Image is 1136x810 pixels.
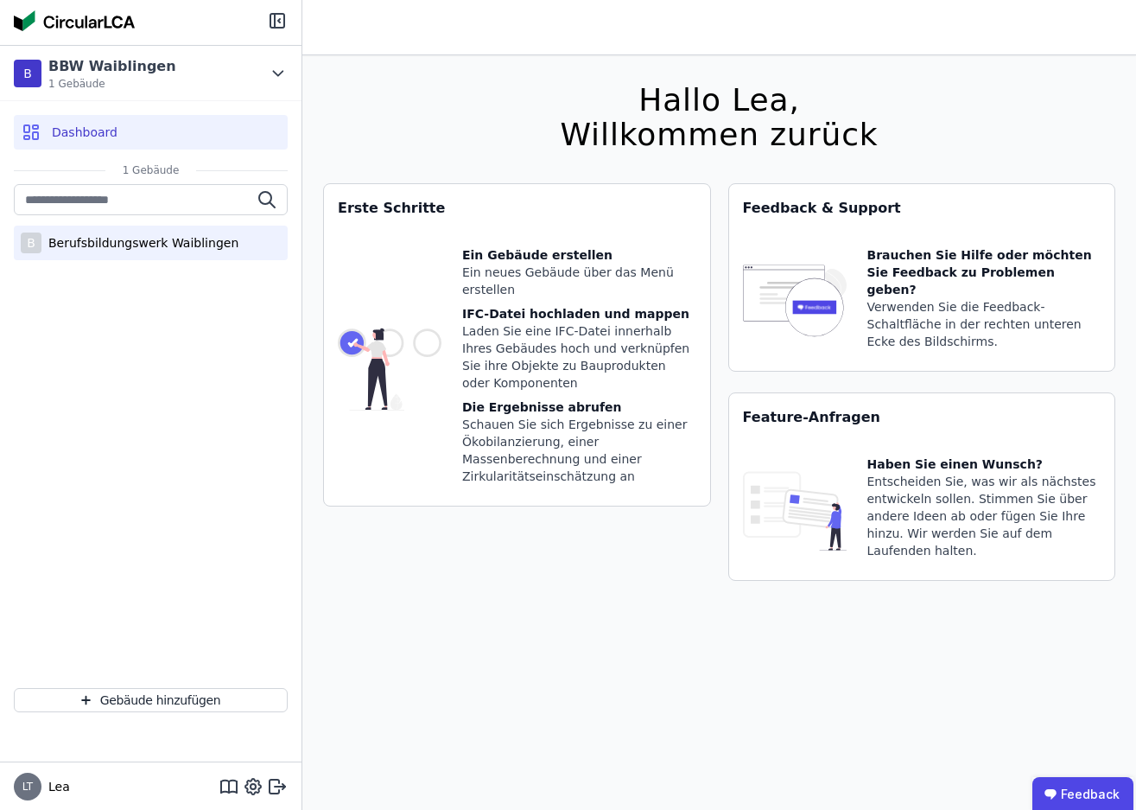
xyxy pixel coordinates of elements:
[338,246,441,492] img: getting_started_tile-DrF_GRSv.svg
[22,781,33,792] span: LT
[867,246,1101,298] div: Brauchen Sie Hilfe oder möchten Sie Feedback zu Problemen geben?
[867,473,1101,559] div: Entscheiden Sie, was wir als nächstes entwickeln sollen. Stimmen Sie über andere Ideen ab oder fü...
[729,393,1115,442] div: Feature-Anfragen
[105,163,197,177] span: 1 Gebäude
[743,246,847,357] img: feedback-icon-HCTs5lye.svg
[729,184,1115,233] div: Feedback & Support
[48,56,176,77] div: BBW Waiblingen
[462,246,696,264] div: Ein Gebäude erstellen
[560,118,878,152] div: Willkommen zurück
[867,298,1101,350] div: Verwenden Sie die Feedback-Schaltfläche in der rechten unteren Ecke des Bildschirms.
[14,688,288,712] button: Gebäude hinzufügen
[743,456,847,566] img: feature_request_tile-UiXE1qGU.svg
[867,456,1101,473] div: Haben Sie einen Wunsch?
[14,10,135,31] img: Concular
[324,184,710,233] div: Erste Schritte
[41,234,238,252] div: Berufsbildungswerk Waiblingen
[560,83,878,118] div: Hallo Lea,
[21,233,41,253] div: B
[41,778,70,795] span: Lea
[462,399,696,416] div: Die Ergebnisse abrufen
[48,77,176,91] span: 1 Gebäude
[52,124,117,141] span: Dashboard
[14,60,41,87] div: B
[462,264,696,298] div: Ein neues Gebäude über das Menü erstellen
[462,322,696,392] div: Laden Sie eine IFC-Datei innerhalb Ihres Gebäudes hoch und verknüpfen Sie ihre Objekte zu Bauprod...
[462,305,696,322] div: IFC-Datei hochladen und mappen
[462,416,696,485] div: Schauen Sie sich Ergebnisse zu einer Ökobilanzierung, einer Massenberechnung und einer Zirkularit...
